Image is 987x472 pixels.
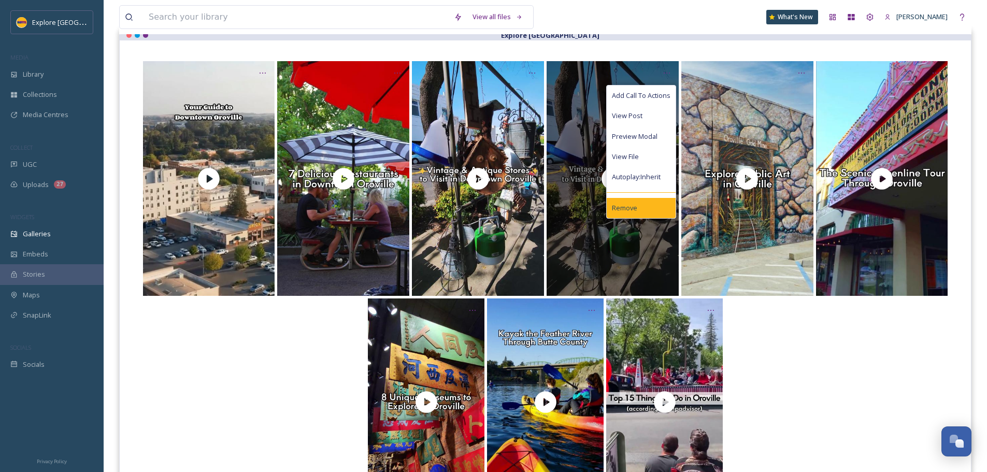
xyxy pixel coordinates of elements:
[54,180,66,189] div: 27
[612,152,639,162] span: View File
[612,111,642,121] span: View Post
[23,310,51,320] span: SnapLink
[23,229,51,239] span: Galleries
[612,203,637,213] span: Remove
[612,132,657,141] span: Preview Modal
[612,91,670,101] span: Add Call To Actions
[23,110,68,120] span: Media Centres
[32,17,123,27] span: Explore [GEOGRAPHIC_DATA]
[23,69,44,79] span: Library
[612,172,661,182] span: Autoplay: Inherit
[23,90,57,99] span: Collections
[10,144,33,151] span: COLLECT
[546,60,680,297] a: Add Call To ActionsView PostPreview ModalView FileAutoplay:InheritRemove
[141,60,276,297] a: Downtown Oroville features dozens of shops and restaurants to explore, so learn more about the di...
[37,454,67,467] a: Privacy Policy
[23,360,45,369] span: Socials
[896,12,948,21] span: [PERSON_NAME]
[23,269,45,279] span: Stories
[941,426,971,456] button: Open Chat
[10,53,28,61] span: MEDIA
[17,17,27,27] img: Butte%20County%20logo.png
[23,180,49,190] span: Uploads
[23,290,40,300] span: Maps
[37,458,67,465] span: Privacy Policy
[144,6,449,28] input: Search your library
[501,31,599,40] strong: Explore [GEOGRAPHIC_DATA]
[23,249,48,259] span: Embeds
[879,7,953,27] a: [PERSON_NAME]
[10,344,31,351] span: SOCIALS
[607,106,676,126] a: View Post
[766,10,818,24] a: What's New
[467,7,528,27] a: View all files
[10,213,34,221] span: WIDGETS
[23,160,37,169] span: UGC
